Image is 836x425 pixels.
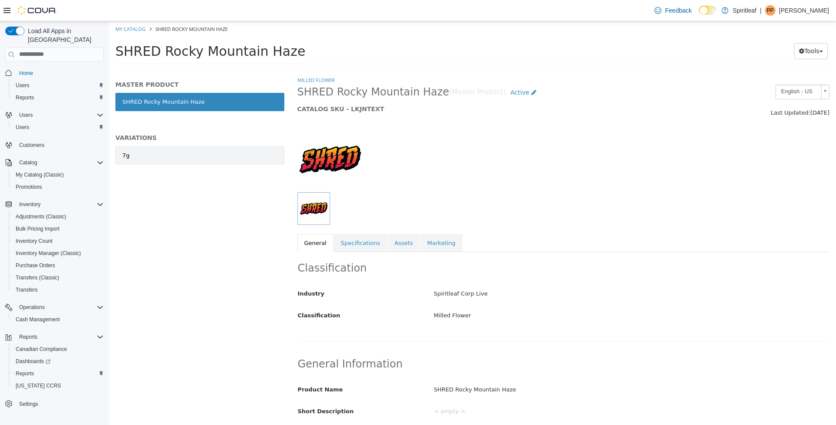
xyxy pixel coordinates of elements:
p: | [760,5,762,16]
a: Adjustments (Classic) [12,211,70,222]
span: Catalog [16,157,104,168]
span: Inventory Manager (Classic) [16,250,81,257]
button: Users [16,110,36,120]
span: Classification [189,291,232,297]
span: Catalog [19,159,37,166]
span: Washington CCRS [12,381,104,391]
button: Purchase Orders [9,259,107,272]
span: Reports [16,94,34,101]
a: SHRED Rocky Mountain Haze [7,71,175,90]
a: My Catalog (Classic) [12,170,67,180]
span: Users [16,124,29,131]
span: Transfers (Classic) [16,274,59,281]
a: Cash Management [12,314,63,325]
span: Customers [16,139,104,150]
span: Users [16,110,104,120]
span: Users [16,82,29,89]
span: SHRED Rocky Mountain Haze [7,22,196,37]
span: Cash Management [16,316,60,323]
button: Inventory Manager (Classic) [9,247,107,259]
button: Cash Management [9,313,107,326]
a: Users [12,80,33,91]
span: Promotions [12,182,104,192]
span: SHRED Rocky Mountain Haze [47,4,119,11]
span: Users [12,122,104,133]
button: Settings [2,397,107,410]
span: Feedback [665,6,691,15]
button: Catalog [16,157,40,168]
span: Home [19,70,33,77]
a: Home [16,68,37,78]
p: [PERSON_NAME] [779,5,829,16]
a: Transfers [12,285,41,295]
button: My Catalog (Classic) [9,169,107,181]
button: Users [2,109,107,121]
h5: CATALOG SKU - LKJNTEXT [189,84,584,92]
span: My Catalog (Classic) [16,171,64,178]
a: English - US [667,63,721,78]
span: Inventory Count [16,238,53,245]
a: Users [12,122,33,133]
button: Operations [2,301,107,313]
h2: General Information [189,336,721,350]
span: English - US [667,64,709,77]
span: Dashboards [12,356,104,367]
span: Settings [19,401,38,408]
a: Reports [12,368,37,379]
button: Tools [685,22,719,38]
button: Users [9,79,107,92]
span: Inventory [19,201,40,208]
span: Industry [189,269,216,275]
button: Reports [2,331,107,343]
span: Purchase Orders [12,260,104,271]
button: Reports [9,367,107,380]
button: Bulk Pricing Import [9,223,107,235]
span: Inventory Manager (Classic) [12,248,104,258]
h5: MASTER PRODUCT [7,59,175,67]
a: Specifications [225,213,278,231]
span: Inventory [16,199,104,210]
span: Last Updated: [662,88,701,95]
a: Purchase Orders [12,260,59,271]
a: Milled Flower [189,55,226,62]
span: Active [401,68,420,75]
span: Users [12,80,104,91]
div: Spiritleaf Corp Live [318,265,727,280]
a: Marketing [311,213,354,231]
button: Reports [9,92,107,104]
span: Bulk Pricing Import [16,225,60,232]
span: Transfers [12,285,104,295]
span: Dashboards [16,358,51,365]
a: Customers [16,140,48,150]
div: SHRED Rocky Mountain Haze [318,361,727,376]
span: [DATE] [701,88,721,95]
a: Promotions [12,182,46,192]
span: Reports [19,333,37,340]
button: Transfers (Classic) [9,272,107,284]
input: Dark Mode [699,6,717,15]
button: Operations [16,302,48,313]
button: Inventory [2,198,107,211]
span: Operations [16,302,104,313]
p: Spiritleaf [733,5,756,16]
small: [Master Product] [340,68,397,75]
span: Load All Apps in [GEOGRAPHIC_DATA] [24,27,104,44]
a: Inventory Count [12,236,56,246]
span: Short Description [189,387,245,393]
img: 150 [189,105,254,171]
span: PP [767,5,774,16]
a: General [189,213,225,231]
span: Adjustments (Classic) [12,211,104,222]
img: Cova [17,6,57,15]
a: Assets [279,213,311,231]
span: Canadian Compliance [16,346,67,353]
span: Promotions [16,184,42,190]
a: Dashboards [12,356,54,367]
button: Inventory [16,199,44,210]
a: My Catalog [7,4,37,11]
a: [US_STATE] CCRS [12,381,64,391]
div: 7g [13,130,21,139]
div: Paul P [765,5,775,16]
a: Feedback [651,2,695,19]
